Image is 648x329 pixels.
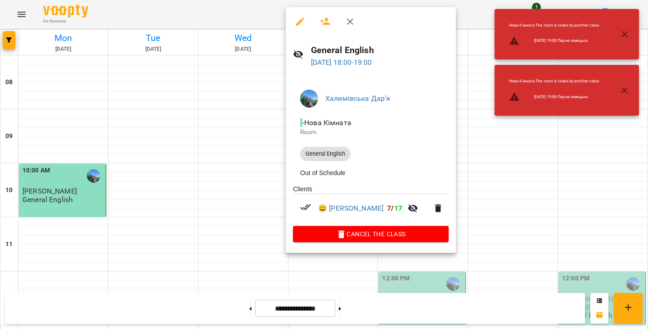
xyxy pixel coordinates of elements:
[387,204,402,212] b: /
[318,203,383,214] a: 😀 [PERSON_NAME]
[293,185,449,226] ul: Clients
[502,75,607,88] li: Нова Кімната : The room is taken by another class
[300,150,351,158] span: General English
[311,58,372,67] a: [DATE] 18:00-19:00
[300,202,311,212] svg: Paid
[311,43,449,57] h6: General English
[300,90,318,108] img: a7d4f18d439b15bc62280586adbb99de.jpg
[502,32,607,50] li: [DATE] 19:00 Парне німецька
[300,229,441,239] span: Cancel the class
[293,165,449,181] li: Out of Schedule
[293,226,449,242] button: Cancel the class
[300,118,353,127] span: - Нова Кімната
[387,204,391,212] span: 7
[325,94,391,103] a: Халимівська Дарʼя
[300,128,441,137] p: Room
[502,88,607,106] li: [DATE] 19:00 Парне німецька
[394,204,402,212] span: 17
[502,19,607,32] li: Нова Кімната : The room is taken by another class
